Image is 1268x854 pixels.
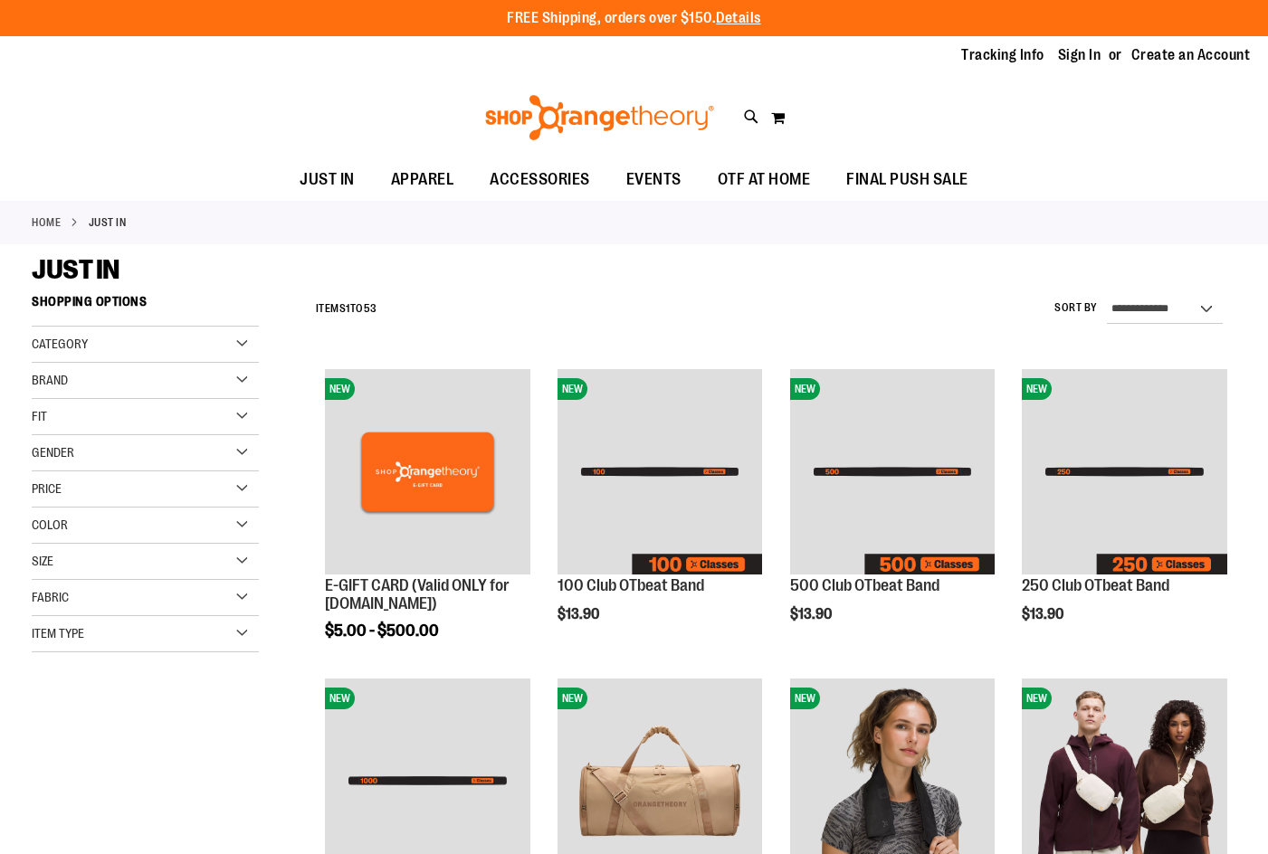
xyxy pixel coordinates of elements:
span: NEW [325,378,355,400]
div: product [548,360,772,659]
a: 100 Club OTbeat Band [558,576,704,594]
label: Sort By [1054,300,1098,316]
span: 53 [364,302,377,315]
span: $13.90 [558,606,602,622]
a: Create an Account [1131,45,1251,65]
a: Image of 250 Club OTbeat BandNEW [1022,369,1227,577]
a: ACCESSORIES [472,159,608,201]
a: Details [716,10,761,26]
span: Fabric [32,590,69,604]
span: NEW [790,378,820,400]
span: JUST IN [32,254,119,285]
span: $13.90 [1022,606,1066,622]
a: FINAL PUSH SALE [828,159,987,201]
strong: Shopping Options [32,286,259,327]
a: E-GIFT CARD (Valid ONLY for ShopOrangetheory.com)NEW [325,369,530,577]
a: Image of 100 Club OTbeat BandNEW [558,369,763,577]
span: Fit [32,409,47,423]
a: Home [32,214,61,231]
a: APPAREL [373,159,472,201]
span: NEW [558,378,587,400]
span: NEW [790,688,820,709]
span: EVENTS [626,159,682,200]
img: Image of 500 Club OTbeat Band [790,369,996,574]
img: Image of 250 Club OTbeat Band [1022,369,1227,574]
span: NEW [1022,688,1052,709]
div: product [316,360,539,686]
a: OTF AT HOME [700,159,829,201]
span: NEW [1022,378,1052,400]
p: FREE Shipping, orders over $150. [507,8,761,29]
div: product [1013,360,1236,659]
a: EVENTS [608,159,700,201]
img: E-GIFT CARD (Valid ONLY for ShopOrangetheory.com) [325,369,530,574]
span: Color [32,517,68,532]
span: NEW [558,688,587,709]
span: APPAREL [391,159,454,200]
img: Shop Orangetheory [482,95,717,140]
span: Item Type [32,626,84,640]
span: ACCESSORIES [490,159,590,200]
a: Image of 500 Club OTbeat BandNEW [790,369,996,577]
span: OTF AT HOME [718,159,811,200]
strong: JUST IN [89,214,127,231]
a: E-GIFT CARD (Valid ONLY for [DOMAIN_NAME]) [325,576,510,612]
div: product [781,360,1005,659]
a: Sign In [1058,45,1101,65]
a: JUST IN [281,159,373,200]
span: FINAL PUSH SALE [846,159,968,200]
a: Tracking Info [961,45,1044,65]
span: NEW [325,688,355,709]
span: 1 [346,302,350,315]
a: 250 Club OTbeat Band [1022,576,1169,594]
span: $5.00 - $500.00 [325,622,439,640]
span: Gender [32,445,74,460]
h2: Items to [316,295,377,323]
span: JUST IN [300,159,355,200]
span: Brand [32,373,68,387]
a: 500 Club OTbeat Band [790,576,939,594]
span: $13.90 [790,606,834,622]
span: Price [32,481,62,496]
span: Category [32,337,88,351]
span: Size [32,554,53,568]
img: Image of 100 Club OTbeat Band [558,369,763,574]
